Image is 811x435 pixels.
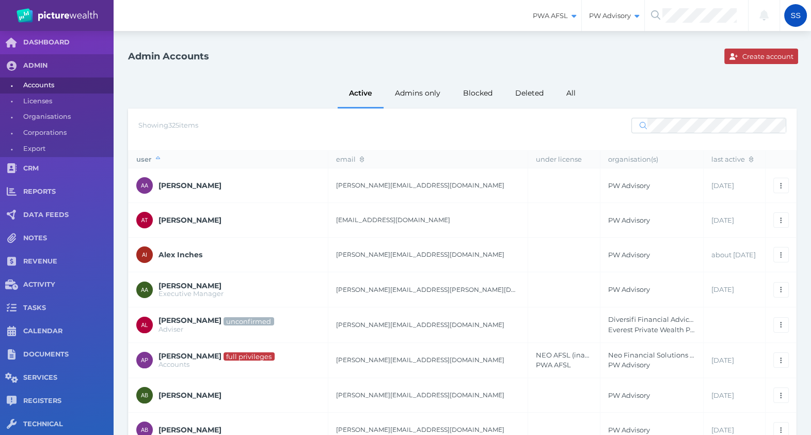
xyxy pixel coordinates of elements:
span: PW Advisory [608,181,695,191]
span: PWA AFSL [536,361,571,369]
div: All [555,78,587,108]
a: [PERSON_NAME] [158,351,221,361]
span: 01/04/2025 12:47 noon [711,356,734,364]
span: PW Advisory [582,11,644,20]
a: [PERSON_NAME] [158,425,221,434]
span: DOCUMENTS [23,350,114,359]
span: REVENUE [23,257,114,266]
span: user [136,155,160,163]
a: [PERSON_NAME][EMAIL_ADDRESS][DOMAIN_NAME] [336,356,504,364]
span: alisha.b@financeadviceaustralia.com.au [336,391,504,399]
span: AT [141,217,148,223]
span: alex.argenti@picturewealth.com [336,285,559,293]
span: AL [141,322,148,328]
a: [PERSON_NAME] [158,281,221,290]
a: [PERSON_NAME][EMAIL_ADDRESS][DOMAIN_NAME] [336,181,504,189]
span: 23/09/2024 7:17 AM [711,181,734,190]
button: Create account [724,49,798,64]
a: AB [136,391,153,399]
span: PW Advisory [608,251,650,259]
span: email [336,155,364,163]
span: ADMIN [23,61,114,70]
div: Alex Inches [136,246,153,263]
span: AA [141,287,148,293]
span: Alexander Luck [158,316,274,325]
a: AT [136,215,153,224]
span: PW Advisory [608,216,650,224]
span: full privileges [226,352,273,361]
span: Everest Private Wealth Pty Ltd [608,325,695,335]
span: Diversifi Financial Advice Pty Ltd [608,315,719,323]
span: PW Advisory [608,181,650,190]
div: Alisha Brown [136,387,153,403]
span: PW Advisory [608,250,695,260]
img: PW [17,8,98,23]
span: Showing 325 items [138,121,198,129]
span: NOTES [23,234,114,243]
a: [PERSON_NAME][EMAIL_ADDRESS][DOMAIN_NAME] [336,391,504,399]
span: alex.i@superadviceaustralia.com [336,251,504,258]
a: [PERSON_NAME] [158,181,221,190]
span: alex@everestpw.com.au [336,321,504,329]
span: last active [711,155,753,163]
span: DATA FEEDS [23,211,114,220]
span: DASHBOARD [23,38,114,47]
span: unconfirmed [226,317,272,325]
h1: Admin Accounts [128,51,209,62]
span: AI [142,252,147,258]
span: PWA AFSL [536,360,592,370]
span: Organisations [23,109,110,125]
span: Alisa Pettit [158,351,275,361]
span: PW Advisory [608,215,695,226]
span: Adviser [158,325,183,333]
span: AB [141,392,148,398]
div: Deleted [504,78,555,108]
a: [PERSON_NAME] [158,215,221,225]
th: organisation(s) [600,150,704,168]
a: Alex Inches [158,250,202,259]
div: Blocked [452,78,504,108]
span: Licenses [23,94,110,110]
a: [PERSON_NAME][EMAIL_ADDRESS][DOMAIN_NAME] [336,321,504,329]
div: Alexander Luck [136,317,153,333]
span: PWA AFSL [526,11,581,20]
span: Create account [740,52,798,60]
span: AB [141,427,148,433]
span: AA [141,182,148,189]
a: [PERSON_NAME][EMAIL_ADDRESS][DOMAIN_NAME] [336,426,504,433]
span: alison.b@superadviceaustralia.com [336,426,504,433]
span: Alanah Tillinger [158,215,221,225]
span: REGISTERS [23,397,114,406]
div: Alanah Tillinger [136,212,153,228]
a: [PERSON_NAME] [158,316,221,325]
a: [PERSON_NAME][EMAIL_ADDRESS][PERSON_NAME][DOMAIN_NAME] [336,285,559,293]
span: Everest Private Wealth Pty Ltd [608,325,709,334]
span: 21/07/2025 9:02 AM [711,251,756,259]
a: AA [136,181,153,189]
span: Corporations [23,125,110,141]
a: AA [136,285,153,293]
span: Alison Bell [158,425,221,434]
a: [PERSON_NAME][EMAIL_ADDRESS][DOMAIN_NAME] [336,251,504,258]
div: Active [338,78,384,108]
a: AP [136,355,153,364]
span: Neo Financial Solutions Pty Ltd [608,351,713,359]
span: PW Advisory [608,391,650,399]
span: Diversifi Financial Advice Pty Ltd [608,315,695,325]
div: Alex Argenti [136,282,153,298]
div: Alisa Pettit [136,352,153,368]
div: Admins only [384,78,452,108]
span: AP [141,357,148,363]
span: Aaron Ayoub [158,181,221,190]
span: Export [23,141,110,157]
span: NEO AFSL (inactive) [536,351,603,359]
span: 23/09/2024 7:35 AM [711,216,734,224]
div: Sakshi Sakshi [784,4,807,27]
a: AB [136,425,153,433]
span: PW Advisory [608,285,695,295]
span: 23/09/2024 7:00 AM [711,426,734,434]
span: 07/02/2025 6:34 AM [711,285,734,293]
span: PW Advisory [608,426,650,434]
a: AI [136,250,153,258]
span: Alex Argenti [158,281,221,290]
